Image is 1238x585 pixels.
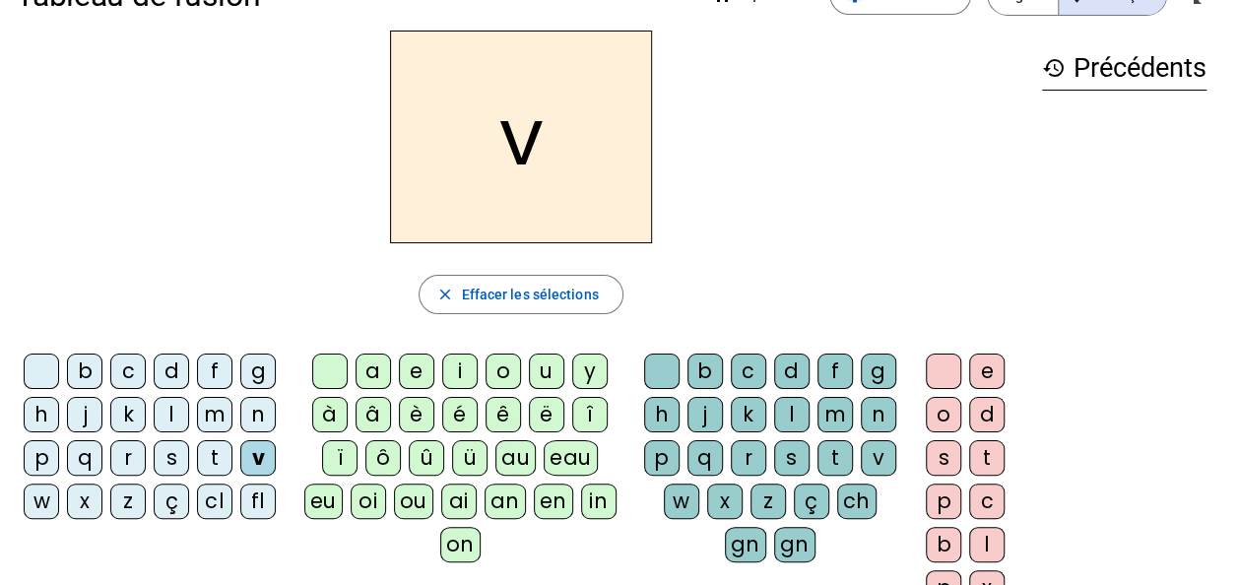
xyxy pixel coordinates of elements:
[544,440,598,476] div: eau
[435,286,453,303] mat-icon: close
[1042,56,1066,80] mat-icon: history
[774,527,815,562] div: gn
[750,484,786,519] div: z
[154,484,189,519] div: ç
[24,397,59,432] div: h
[390,31,652,243] h2: v
[365,440,401,476] div: ô
[442,354,478,389] div: i
[461,283,598,306] span: Effacer les sélections
[67,397,102,432] div: j
[534,484,573,519] div: en
[774,397,810,432] div: l
[572,354,608,389] div: y
[110,354,146,389] div: c
[731,397,766,432] div: k
[394,484,433,519] div: ou
[529,354,564,389] div: u
[837,484,877,519] div: ch
[440,527,481,562] div: on
[240,397,276,432] div: n
[969,527,1005,562] div: l
[240,484,276,519] div: fl
[304,484,343,519] div: eu
[486,354,521,389] div: o
[774,440,810,476] div: s
[154,397,189,432] div: l
[529,397,564,432] div: ë
[1042,46,1206,91] h3: Précédents
[154,440,189,476] div: s
[312,397,348,432] div: à
[644,397,680,432] div: h
[240,354,276,389] div: g
[110,397,146,432] div: k
[774,354,810,389] div: d
[240,440,276,476] div: v
[926,527,961,562] div: b
[356,397,391,432] div: â
[861,397,896,432] div: n
[817,354,853,389] div: f
[572,397,608,432] div: î
[861,440,896,476] div: v
[687,397,723,432] div: j
[322,440,358,476] div: ï
[356,354,391,389] div: a
[861,354,896,389] div: g
[969,484,1005,519] div: c
[110,484,146,519] div: z
[67,354,102,389] div: b
[197,440,232,476] div: t
[197,397,232,432] div: m
[725,527,766,562] div: gn
[485,484,526,519] div: an
[154,354,189,389] div: d
[495,440,536,476] div: au
[664,484,699,519] div: w
[731,354,766,389] div: c
[67,484,102,519] div: x
[24,440,59,476] div: p
[419,275,622,314] button: Effacer les sélections
[817,397,853,432] div: m
[687,440,723,476] div: q
[969,397,1005,432] div: d
[441,484,477,519] div: ai
[351,484,386,519] div: oi
[926,440,961,476] div: s
[969,440,1005,476] div: t
[644,440,680,476] div: p
[794,484,829,519] div: ç
[399,397,434,432] div: è
[926,397,961,432] div: o
[707,484,743,519] div: x
[197,484,232,519] div: cl
[969,354,1005,389] div: e
[24,484,59,519] div: w
[817,440,853,476] div: t
[687,354,723,389] div: b
[731,440,766,476] div: r
[486,397,521,432] div: ê
[399,354,434,389] div: e
[442,397,478,432] div: é
[581,484,617,519] div: in
[67,440,102,476] div: q
[926,484,961,519] div: p
[110,440,146,476] div: r
[197,354,232,389] div: f
[409,440,444,476] div: û
[452,440,488,476] div: ü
